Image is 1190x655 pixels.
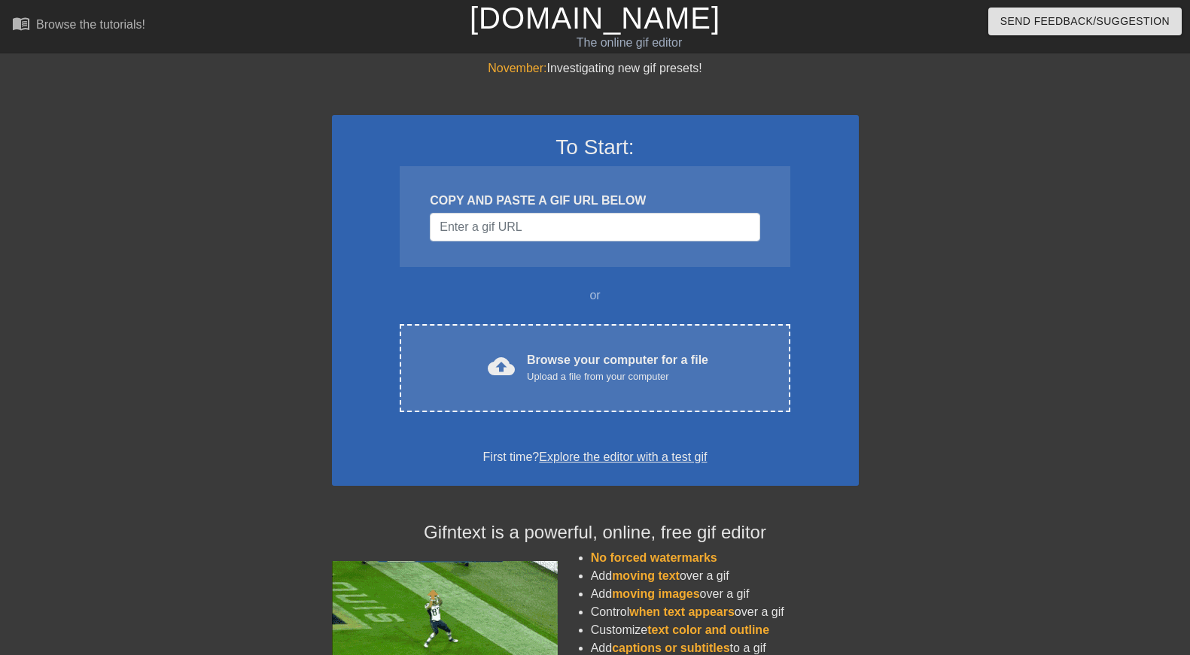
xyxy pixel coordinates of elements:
input: Username [430,213,759,241]
a: Browse the tutorials! [12,14,145,38]
div: Upload a file from your computer [527,369,708,384]
span: moving images [612,587,699,600]
a: [DOMAIN_NAME] [470,2,720,35]
h3: To Start: [352,135,839,160]
div: The online gif editor [404,34,854,52]
li: Customize [591,621,859,639]
div: COPY AND PASTE A GIF URL BELOW [430,192,759,210]
div: Investigating new gif presets! [332,59,859,77]
li: Add over a gif [591,567,859,585]
a: Explore the editor with a test gif [539,450,707,463]
span: captions or subtitles [612,641,729,654]
span: Send Feedback/Suggestion [1000,12,1170,31]
span: when text appears [629,605,735,618]
span: menu_book [12,14,30,32]
span: text color and outline [647,623,769,636]
div: First time? [352,448,839,466]
div: Browse the tutorials! [36,18,145,31]
li: Control over a gif [591,603,859,621]
li: Add over a gif [591,585,859,603]
button: Send Feedback/Suggestion [988,8,1182,35]
span: No forced watermarks [591,551,717,564]
span: moving text [612,569,680,582]
span: November: [488,62,546,74]
div: or [371,287,820,305]
span: cloud_upload [488,353,515,380]
div: Browse your computer for a file [527,351,708,384]
h4: Gifntext is a powerful, online, free gif editor [332,522,859,544]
